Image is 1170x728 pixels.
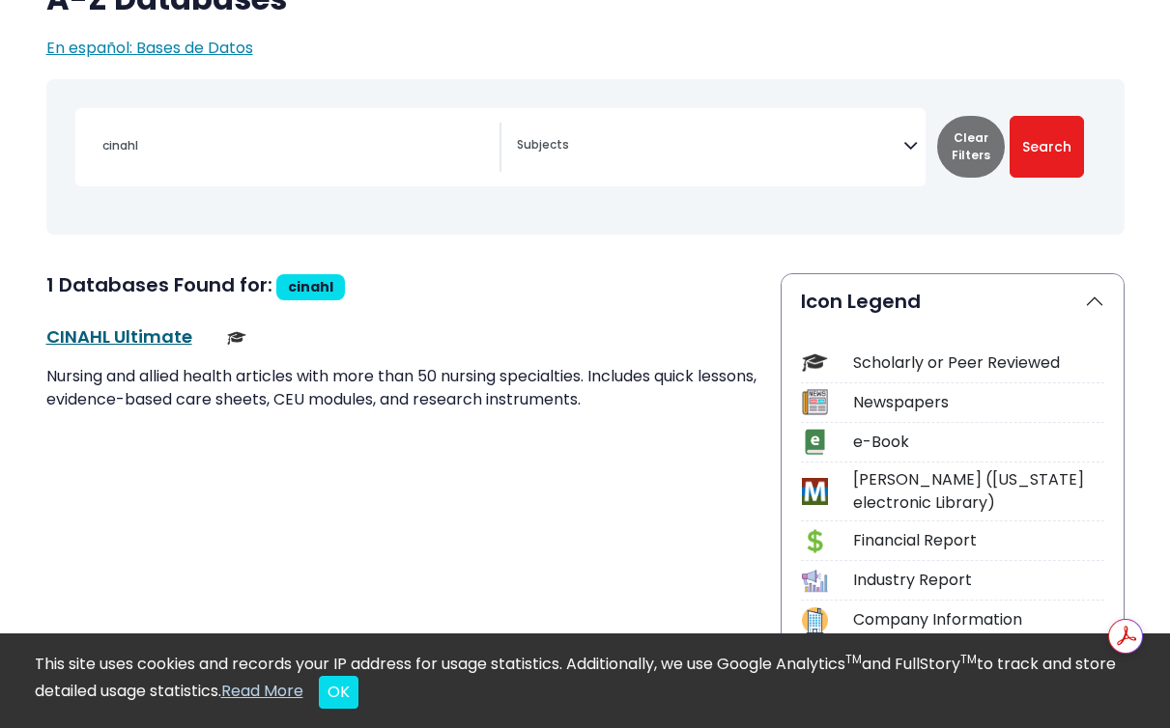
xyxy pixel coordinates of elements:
[91,131,499,159] input: Search database by title or keyword
[782,274,1124,328] button: Icon Legend
[802,478,828,504] img: Icon MeL (Michigan electronic Library)
[46,365,757,411] p: Nursing and allied health articles with more than 50 nursing specialties. Includes quick lessons,...
[288,277,333,296] span: cinahl
[46,79,1125,235] nav: Search filters
[46,271,272,298] span: 1 Databases Found for:
[221,680,303,702] a: Read More
[802,607,828,633] img: Icon Company Information
[853,391,1104,414] div: Newspapers
[853,529,1104,552] div: Financial Report
[517,139,903,154] textarea: Search
[802,568,828,594] img: Icon Industry Report
[46,37,253,59] a: En español: Bases de Datos
[35,653,1136,709] div: This site uses cookies and records your IP address for usage statistics. Additionally, we use Goo...
[1010,116,1084,178] button: Submit for Search Results
[802,429,828,455] img: Icon e-Book
[319,676,358,709] button: Close
[802,389,828,415] img: Icon Newspapers
[853,351,1104,375] div: Scholarly or Peer Reviewed
[853,468,1104,515] div: [PERSON_NAME] ([US_STATE] electronic Library)
[937,116,1005,178] button: Clear Filters
[960,651,977,667] sup: TM
[853,569,1104,592] div: Industry Report
[845,651,862,667] sup: TM
[802,528,828,554] img: Icon Financial Report
[853,431,1104,454] div: e-Book
[227,328,246,348] img: Scholarly or Peer Reviewed
[853,608,1104,631] div: Company Information
[802,350,828,376] img: Icon Scholarly or Peer Reviewed
[46,324,192,349] a: CINAHL Ultimate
